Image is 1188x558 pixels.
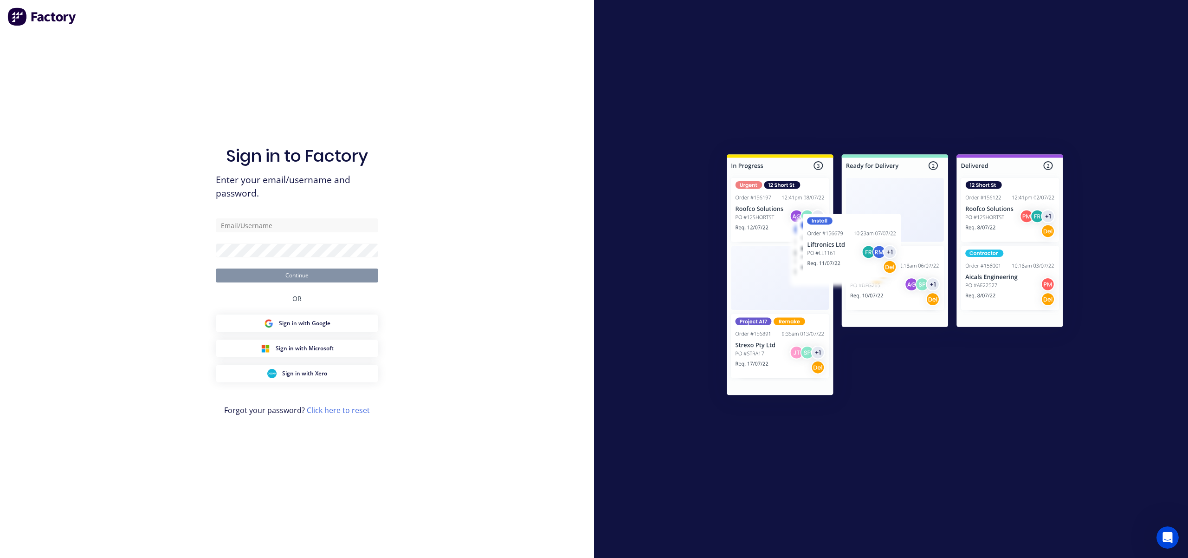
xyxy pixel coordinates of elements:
img: Factory [7,7,77,26]
div: OR [292,282,302,315]
button: Microsoft Sign inSign in with Microsoft [216,340,378,357]
span: Forgot your password? [224,405,370,416]
img: Xero Sign in [267,369,277,378]
iframe: Intercom live chat [1156,526,1179,549]
h1: Sign in to Factory [226,146,368,166]
img: Google Sign in [264,319,273,328]
span: Sign in with Microsoft [276,344,334,353]
span: Enter your email/username and password. [216,173,378,200]
img: Sign in [706,136,1084,417]
a: Click here to reset [307,405,370,415]
span: Sign in with Google [279,319,330,328]
button: Continue [216,269,378,282]
span: Sign in with Xero [282,369,327,378]
button: Google Sign inSign in with Google [216,315,378,332]
img: Microsoft Sign in [261,344,270,353]
input: Email/Username [216,218,378,232]
button: Xero Sign inSign in with Xero [216,365,378,382]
